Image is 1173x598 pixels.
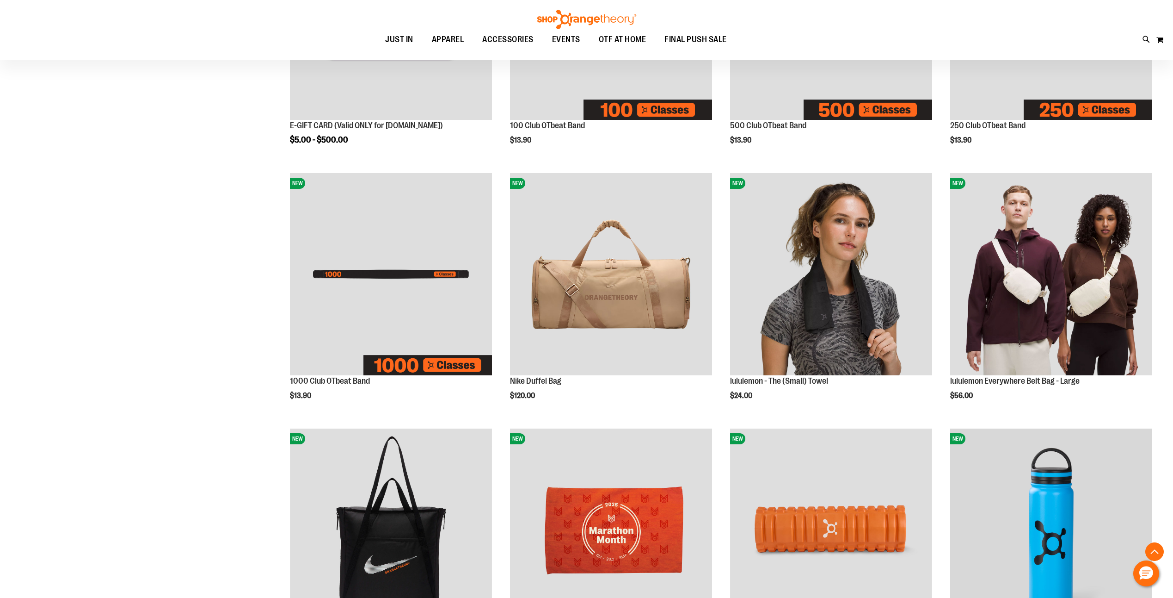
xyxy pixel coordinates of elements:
div: product [946,168,1157,424]
a: Nike Duffel Bag [510,376,561,386]
div: product [505,168,717,424]
img: Nike Duffel Bag [510,173,712,375]
span: $13.90 [290,392,313,400]
a: 1000 Club OTbeat Band [290,376,370,386]
a: JUST IN [376,29,423,50]
button: Back To Top [1145,542,1164,561]
span: $13.90 [510,136,533,144]
div: product [285,168,497,419]
a: lululemon - The (Small) Towel [730,376,828,386]
a: lululemon - The (Small) TowelNEW [730,173,932,377]
span: NEW [290,433,305,444]
a: Image of 1000 Club OTbeat BandNEW [290,173,492,377]
span: $120.00 [510,392,536,400]
span: $24.00 [730,392,754,400]
a: APPAREL [423,29,473,50]
span: OTF AT HOME [599,29,646,50]
a: EVENTS [543,29,590,50]
span: NEW [290,178,305,189]
span: EVENTS [552,29,580,50]
img: lululemon Everywhere Belt Bag - Large [950,173,1152,375]
span: $5.00 - $500.00 [290,135,348,144]
span: $56.00 [950,392,974,400]
span: FINAL PUSH SALE [664,29,727,50]
img: Shop Orangetheory [536,10,638,29]
img: Image of 1000 Club OTbeat Band [290,173,492,375]
a: FINAL PUSH SALE [655,29,736,50]
a: 250 Club OTbeat Band [950,121,1026,130]
img: lululemon - The (Small) Towel [730,173,932,375]
a: lululemon Everywhere Belt Bag - Large [950,376,1080,386]
button: Hello, have a question? Let’s chat. [1133,561,1159,586]
span: NEW [510,433,525,444]
span: JUST IN [385,29,413,50]
span: $13.90 [950,136,973,144]
a: ACCESSORIES [473,29,543,50]
a: 100 Club OTbeat Band [510,121,585,130]
span: NEW [950,433,965,444]
a: E-GIFT CARD (Valid ONLY for [DOMAIN_NAME]) [290,121,443,130]
div: product [725,168,937,424]
span: NEW [730,433,745,444]
span: NEW [730,178,745,189]
a: Nike Duffel BagNEW [510,173,712,377]
a: lululemon Everywhere Belt Bag - LargeNEW [950,173,1152,377]
span: $13.90 [730,136,753,144]
span: APPAREL [432,29,464,50]
span: NEW [950,178,965,189]
span: ACCESSORIES [482,29,534,50]
a: OTF AT HOME [590,29,656,50]
span: NEW [510,178,525,189]
a: 500 Club OTbeat Band [730,121,806,130]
